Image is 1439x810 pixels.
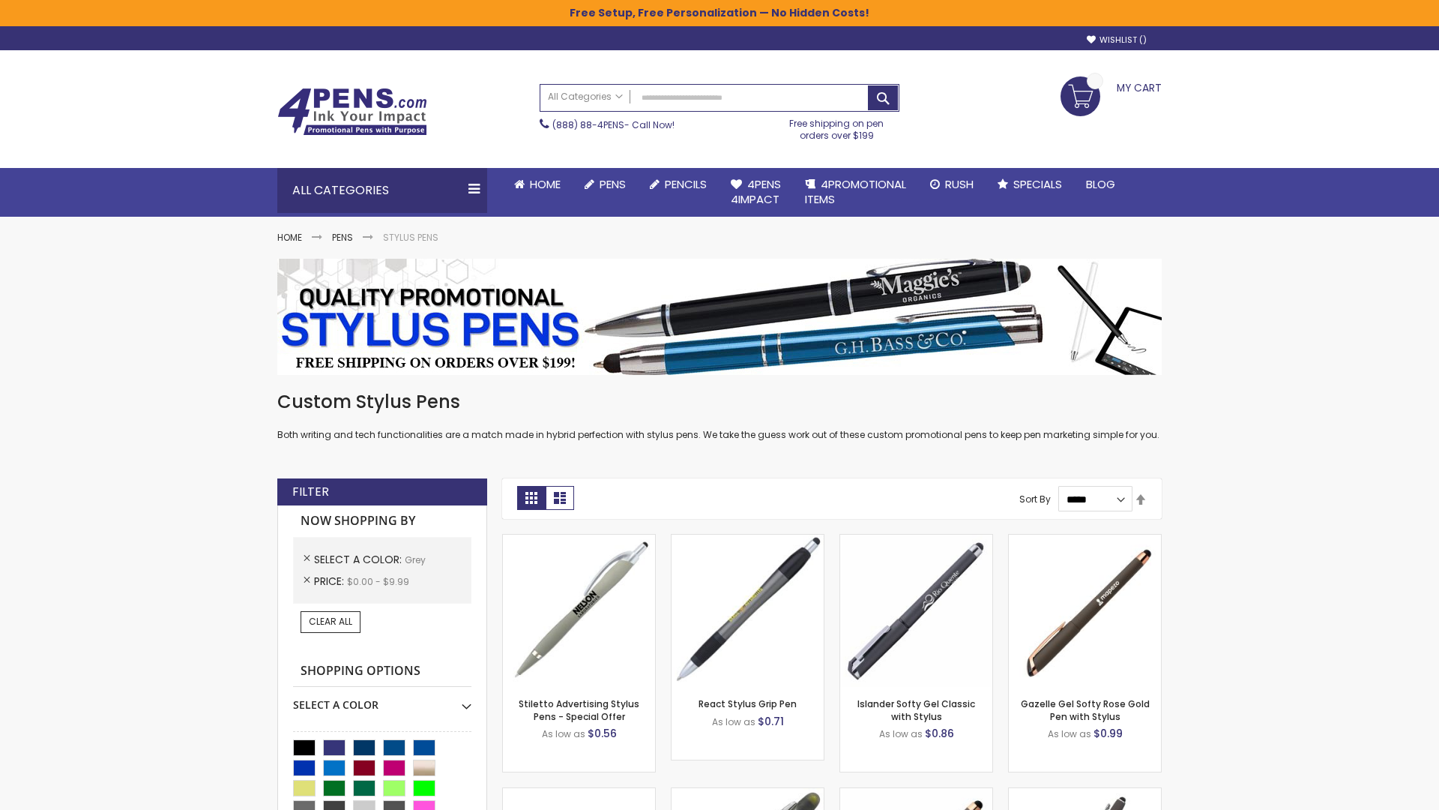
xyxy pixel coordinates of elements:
strong: Stylus Pens [383,231,438,244]
span: $0.00 - $9.99 [347,575,409,588]
span: Specials [1013,176,1062,192]
strong: Shopping Options [293,655,471,688]
a: Stiletto Advertising Stylus Pens - Special Offer [519,697,639,722]
strong: Grid [517,486,546,510]
a: Gazelle Gel Softy Rose Gold Pen with Stylus [1021,697,1150,722]
a: Custom Soft Touch® Metal Pens with Stylus-Grey [1009,787,1161,800]
a: Islander Softy Gel Classic with Stylus [857,697,975,722]
img: React Stylus Grip Pen-Grey [672,535,824,687]
span: As low as [712,715,755,728]
span: $0.99 [1093,726,1123,741]
span: 4PROMOTIONAL ITEMS [805,176,906,207]
span: As low as [1048,727,1091,740]
a: Cyber Stylus 0.7mm Fine Point Gel Grip Pen-Grey [503,787,655,800]
div: Select A Color [293,687,471,712]
strong: Now Shopping by [293,505,471,537]
a: 4Pens4impact [719,168,793,217]
a: Blog [1074,168,1127,201]
span: $0.71 [758,714,784,729]
a: Specials [986,168,1074,201]
span: As low as [542,727,585,740]
span: Pens [600,176,626,192]
a: Clear All [301,611,360,632]
img: 4Pens Custom Pens and Promotional Products [277,88,427,136]
span: As low as [879,727,923,740]
img: Stiletto Advertising Stylus Pens-Grey [503,535,655,687]
a: Gazelle Gel Softy Rose Gold Pen with Stylus-Grey [1009,534,1161,547]
span: Pencils [665,176,707,192]
a: 4PROMOTIONALITEMS [793,168,918,217]
a: Stiletto Advertising Stylus Pens-Grey [503,534,655,547]
div: All Categories [277,168,487,213]
span: Home [530,176,561,192]
a: React Stylus Grip Pen [699,697,797,710]
a: Pens [332,231,353,244]
a: Pens [573,168,638,201]
img: Islander Softy Gel Classic with Stylus-Grey [840,535,992,687]
a: Pencils [638,168,719,201]
span: Select A Color [314,552,405,567]
span: Blog [1086,176,1115,192]
span: $0.86 [925,726,954,741]
a: All Categories [540,85,630,109]
span: - Call Now! [552,118,675,131]
span: $0.56 [588,726,617,741]
span: Rush [945,176,974,192]
label: Sort By [1019,493,1051,505]
span: 4Pens 4impact [731,176,781,207]
a: Islander Softy Rose Gold Gel Pen with Stylus-Grey [840,787,992,800]
a: Islander Softy Gel Classic with Stylus-Grey [840,534,992,547]
div: Free shipping on pen orders over $199 [774,112,900,142]
img: Gazelle Gel Softy Rose Gold Pen with Stylus-Grey [1009,535,1161,687]
a: Wishlist [1087,34,1147,46]
span: All Categories [548,91,623,103]
span: Clear All [309,615,352,628]
a: Souvenir® Jalan Highlighter Stylus Pen Combo-Grey [672,787,824,800]
a: React Stylus Grip Pen-Grey [672,534,824,547]
strong: Filter [292,484,329,500]
a: Rush [918,168,986,201]
a: Home [502,168,573,201]
h1: Custom Stylus Pens [277,390,1162,414]
div: Both writing and tech functionalities are a match made in hybrid perfection with stylus pens. We ... [277,390,1162,442]
img: Stylus Pens [277,259,1162,375]
a: (888) 88-4PENS [552,118,624,131]
span: Grey [405,553,426,566]
a: Home [277,231,302,244]
span: Price [314,574,347,589]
